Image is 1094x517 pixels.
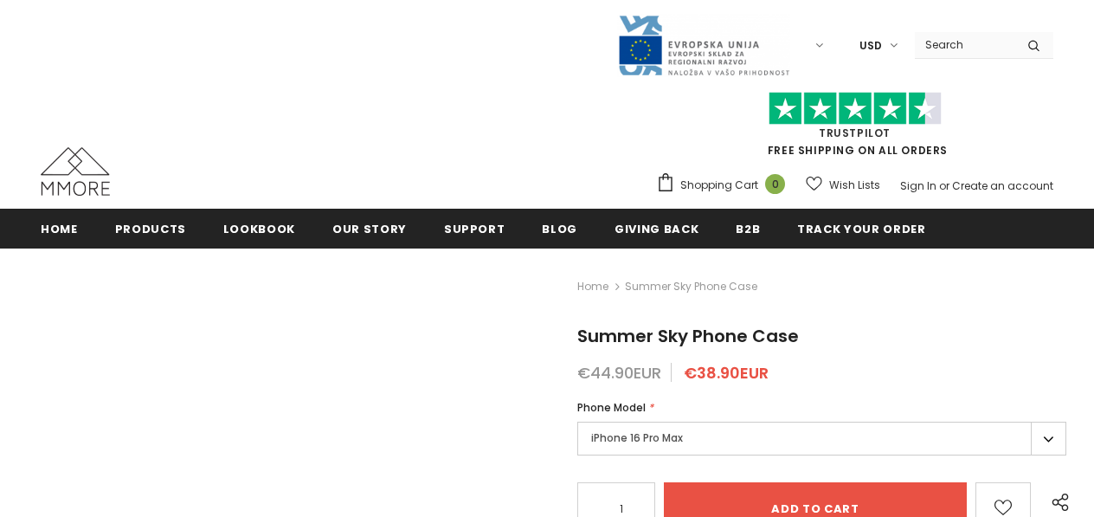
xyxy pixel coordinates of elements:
[223,221,295,237] span: Lookbook
[915,32,1014,57] input: Search Site
[952,178,1053,193] a: Create an account
[617,37,790,52] a: Javni Razpis
[806,170,880,200] a: Wish Lists
[736,221,760,237] span: B2B
[684,362,769,384] span: €38.90EUR
[769,92,942,126] img: Trust Pilot Stars
[115,209,186,248] a: Products
[797,209,925,248] a: Track your order
[939,178,949,193] span: or
[829,177,880,194] span: Wish Lists
[542,221,577,237] span: Blog
[859,37,882,55] span: USD
[41,147,110,196] img: MMORE Cases
[577,324,799,348] span: Summer Sky Phone Case
[115,221,186,237] span: Products
[577,400,646,415] span: Phone Model
[542,209,577,248] a: Blog
[797,221,925,237] span: Track your order
[223,209,295,248] a: Lookbook
[615,209,698,248] a: Giving back
[765,174,785,194] span: 0
[656,100,1053,158] span: FREE SHIPPING ON ALL ORDERS
[656,172,794,198] a: Shopping Cart 0
[680,177,758,194] span: Shopping Cart
[615,221,698,237] span: Giving back
[625,276,757,297] span: Summer Sky Phone Case
[900,178,936,193] a: Sign In
[577,362,661,384] span: €44.90EUR
[444,221,505,237] span: support
[577,276,608,297] a: Home
[819,126,891,140] a: Trustpilot
[332,209,407,248] a: Our Story
[41,209,78,248] a: Home
[577,422,1066,456] label: iPhone 16 Pro Max
[444,209,505,248] a: support
[617,14,790,77] img: Javni Razpis
[41,221,78,237] span: Home
[332,221,407,237] span: Our Story
[736,209,760,248] a: B2B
